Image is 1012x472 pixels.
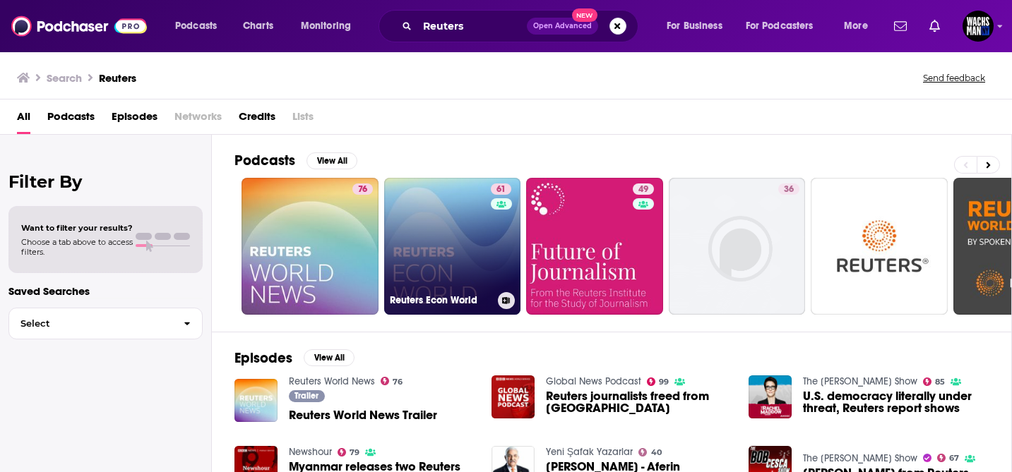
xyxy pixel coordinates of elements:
a: Newshour [289,446,332,458]
button: open menu [291,15,369,37]
button: open menu [834,15,886,37]
a: U.S. democracy literally under threat, Reuters report shows [803,390,989,414]
a: Show notifications dropdown [924,14,946,38]
a: Global News Podcast [546,375,641,387]
a: 61Reuters Econ World [384,178,521,315]
a: EpisodesView All [234,349,355,367]
a: 79 [338,448,360,456]
span: More [844,16,868,36]
span: Charts [243,16,273,36]
span: Want to filter your results? [21,223,133,233]
span: Trailer [294,392,319,400]
a: Reuters World News [289,375,375,387]
button: View All [306,152,357,169]
span: 61 [496,183,506,197]
span: For Business [667,16,722,36]
span: 67 [949,455,959,461]
span: Logged in as WachsmanNY [963,11,994,42]
a: 40 [638,448,662,456]
span: For Podcasters [746,16,814,36]
a: Reuters World News Trailer [289,409,437,421]
a: Credits [239,105,275,134]
p: Saved Searches [8,284,203,298]
h2: Podcasts [234,152,295,169]
span: 99 [659,379,669,385]
a: Yeni Şafak Yazarlar [546,446,633,458]
span: Podcasts [175,16,217,36]
button: open menu [165,15,235,37]
button: Show profile menu [963,11,994,42]
span: 85 [935,379,945,385]
a: 36 [778,183,799,195]
button: View All [304,349,355,366]
a: 85 [923,377,946,386]
input: Search podcasts, credits, & more... [417,15,527,37]
button: Open AdvancedNew [527,18,598,35]
a: 76 [352,183,373,195]
a: 61 [491,183,511,195]
a: All [17,105,30,134]
h3: Search [47,71,82,85]
button: open menu [737,15,834,37]
a: Charts [234,15,282,37]
img: U.S. democracy literally under threat, Reuters report shows [749,375,792,418]
h3: Reuters [99,71,136,85]
a: 76 [381,377,403,385]
span: 40 [651,449,662,456]
img: Reuters World News Trailer [234,379,278,422]
img: Reuters journalists freed from Myanmar jail [492,375,535,418]
span: 36 [784,183,794,197]
span: Lists [292,105,314,134]
button: Select [8,308,203,339]
a: 76 [242,178,379,315]
a: The Bob Cesca Show [803,452,917,464]
a: Show notifications dropdown [888,14,912,38]
a: 49 [526,178,663,315]
button: open menu [657,15,740,37]
a: Podcasts [47,105,95,134]
span: 49 [638,183,648,197]
a: 67 [937,454,960,462]
a: Reuters journalists freed from Myanmar jail [546,390,732,414]
h2: Filter By [8,171,203,192]
h2: Episodes [234,349,292,367]
a: 36 [669,178,806,315]
span: Select [9,319,172,328]
img: Podchaser - Follow, Share and Rate Podcasts [11,13,147,40]
a: Episodes [112,105,157,134]
a: The Rachel Maddow Show [803,375,917,387]
span: Reuters journalists freed from [GEOGRAPHIC_DATA] [546,390,732,414]
span: Open Advanced [533,23,592,30]
span: 79 [350,449,359,456]
img: User Profile [963,11,994,42]
div: Search podcasts, credits, & more... [392,10,652,42]
span: 76 [358,183,367,197]
a: PodcastsView All [234,152,357,169]
span: 76 [393,379,403,385]
h3: Reuters Econ World [390,294,492,306]
span: New [572,8,597,22]
span: Monitoring [301,16,351,36]
a: 99 [647,377,669,386]
span: Choose a tab above to access filters. [21,237,133,257]
button: Send feedback [919,72,989,84]
span: Networks [174,105,222,134]
a: 49 [633,183,654,195]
